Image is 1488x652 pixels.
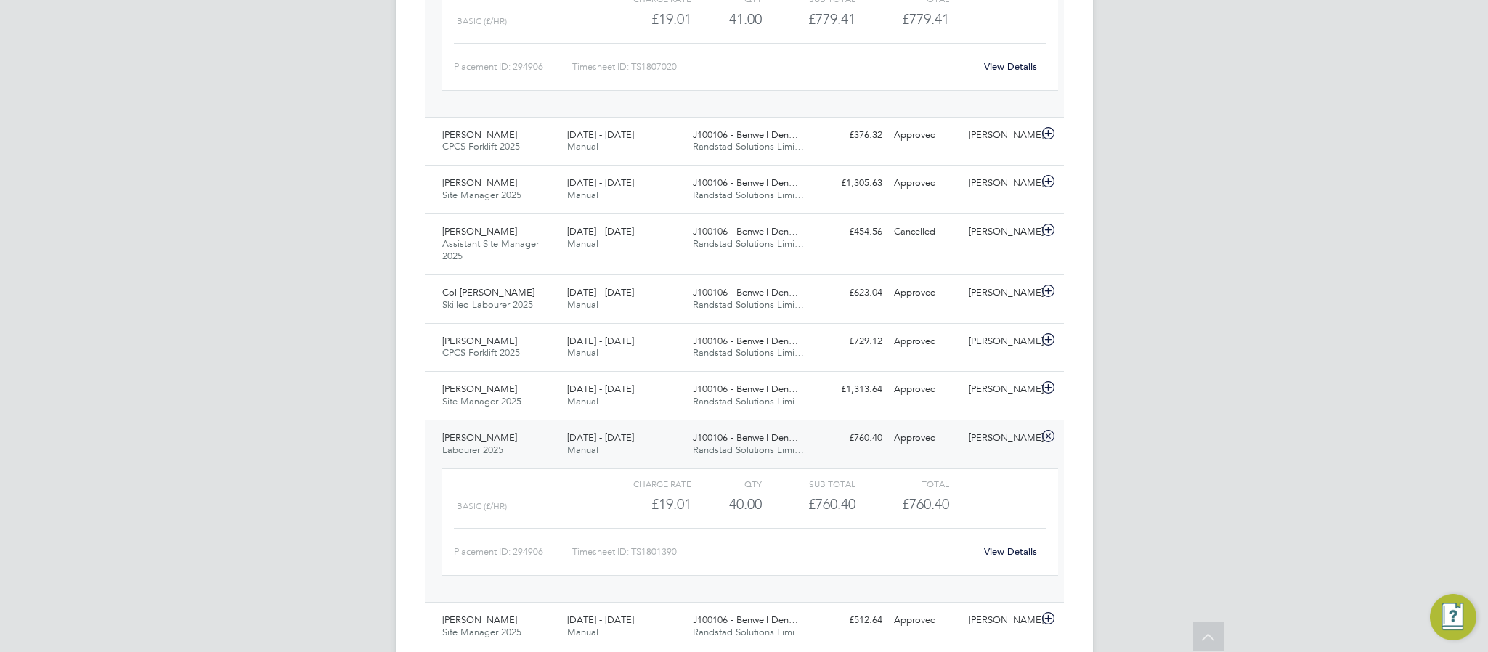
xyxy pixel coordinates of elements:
span: Manual [567,189,598,201]
div: [PERSON_NAME] [963,281,1038,305]
span: Randstad Solutions Limi… [693,626,804,638]
span: J100106 - Benwell Den… [693,335,798,347]
span: £779.41 [902,10,949,28]
div: [PERSON_NAME] [963,330,1038,354]
span: J100106 - Benwell Den… [693,614,798,626]
span: J100106 - Benwell Den… [693,225,798,237]
span: Randstad Solutions Limi… [693,140,804,152]
span: [DATE] - [DATE] [567,614,634,626]
div: Approved [888,281,964,305]
div: 41.00 [691,7,762,31]
div: Sub Total [762,475,855,492]
div: [PERSON_NAME] [963,378,1038,402]
button: Engage Resource Center [1430,594,1476,640]
div: [PERSON_NAME] [963,123,1038,147]
div: Timesheet ID: TS1801390 [572,540,975,563]
span: [DATE] - [DATE] [567,176,634,189]
span: Basic (£/HR) [457,501,507,511]
div: 40.00 [691,492,762,516]
div: Charge rate [597,475,691,492]
div: QTY [691,475,762,492]
span: [PERSON_NAME] [442,383,517,395]
div: £1,305.63 [813,171,888,195]
span: Col [PERSON_NAME] [442,286,534,298]
div: £19.01 [597,7,691,31]
div: Approved [888,171,964,195]
span: CPCS Forklift 2025 [442,346,520,359]
span: [PERSON_NAME] [442,129,517,141]
span: Randstad Solutions Limi… [693,346,804,359]
div: £454.56 [813,220,888,244]
div: Total [855,475,949,492]
span: £760.40 [902,495,949,513]
span: Randstad Solutions Limi… [693,444,804,456]
div: £760.40 [762,492,855,516]
span: J100106 - Benwell Den… [693,383,798,395]
span: J100106 - Benwell Den… [693,176,798,189]
span: CPCS Forklift 2025 [442,140,520,152]
span: [DATE] - [DATE] [567,225,634,237]
div: Approved [888,330,964,354]
span: [DATE] - [DATE] [567,286,634,298]
div: Cancelled [888,220,964,244]
div: Approved [888,123,964,147]
span: Randstad Solutions Limi… [693,298,804,311]
span: Skilled Labourer 2025 [442,298,533,311]
span: [PERSON_NAME] [442,431,517,444]
span: [PERSON_NAME] [442,335,517,347]
div: £376.32 [813,123,888,147]
div: Timesheet ID: TS1807020 [572,55,975,78]
div: Placement ID: 294906 [454,55,572,78]
div: £623.04 [813,281,888,305]
span: [PERSON_NAME] [442,176,517,189]
div: Approved [888,378,964,402]
span: [DATE] - [DATE] [567,335,634,347]
span: J100106 - Benwell Den… [693,431,798,444]
span: Randstad Solutions Limi… [693,189,804,201]
a: View Details [984,60,1037,73]
span: J100106 - Benwell Den… [693,129,798,141]
div: £779.41 [762,7,855,31]
div: [PERSON_NAME] [963,171,1038,195]
span: Manual [567,237,598,250]
span: J100106 - Benwell Den… [693,286,798,298]
span: Manual [567,298,598,311]
span: [DATE] - [DATE] [567,129,634,141]
span: Site Manager 2025 [442,395,521,407]
span: Site Manager 2025 [442,189,521,201]
span: [DATE] - [DATE] [567,383,634,395]
div: [PERSON_NAME] [963,220,1038,244]
span: Manual [567,140,598,152]
span: [DATE] - [DATE] [567,431,634,444]
a: View Details [984,545,1037,558]
div: £729.12 [813,330,888,354]
span: Basic (£/HR) [457,16,507,26]
span: Site Manager 2025 [442,626,521,638]
div: Placement ID: 294906 [454,540,572,563]
span: Assistant Site Manager 2025 [442,237,539,262]
span: Randstad Solutions Limi… [693,237,804,250]
span: Labourer 2025 [442,444,503,456]
div: £512.64 [813,608,888,632]
div: £760.40 [813,426,888,450]
div: [PERSON_NAME] [963,426,1038,450]
div: £1,313.64 [813,378,888,402]
span: Manual [567,444,598,456]
div: £19.01 [597,492,691,516]
div: [PERSON_NAME] [963,608,1038,632]
div: Approved [888,608,964,632]
span: Manual [567,395,598,407]
span: [PERSON_NAME] [442,225,517,237]
span: Manual [567,346,598,359]
span: Manual [567,626,598,638]
span: Randstad Solutions Limi… [693,395,804,407]
div: Approved [888,426,964,450]
span: [PERSON_NAME] [442,614,517,626]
